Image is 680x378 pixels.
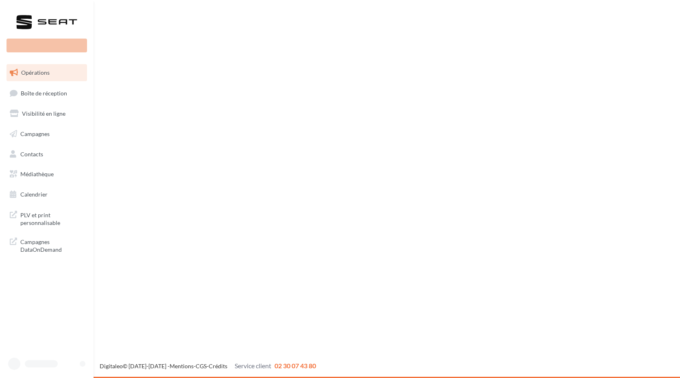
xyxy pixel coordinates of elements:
a: Campagnes DataOnDemand [5,233,89,257]
span: Calendrier [20,191,48,198]
a: Visibilité en ligne [5,105,89,122]
span: Médiathèque [20,171,54,177]
a: Boîte de réception [5,84,89,102]
span: Campagnes [20,130,50,137]
span: © [DATE]-[DATE] - - - [100,363,316,369]
span: 02 30 07 43 80 [275,362,316,369]
span: Visibilité en ligne [22,110,65,117]
a: Opérations [5,64,89,81]
a: CGS [196,363,207,369]
span: Service client [235,362,271,369]
a: Calendrier [5,186,89,203]
span: Campagnes DataOnDemand [20,236,84,254]
a: PLV et print personnalisable [5,206,89,230]
a: Crédits [209,363,227,369]
a: Mentions [170,363,194,369]
span: Opérations [21,69,50,76]
span: Contacts [20,150,43,157]
a: Digitaleo [100,363,123,369]
a: Campagnes [5,125,89,143]
span: Boîte de réception [21,89,67,96]
span: PLV et print personnalisable [20,210,84,227]
div: Nouvelle campagne [7,39,87,52]
a: Contacts [5,146,89,163]
a: Médiathèque [5,166,89,183]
